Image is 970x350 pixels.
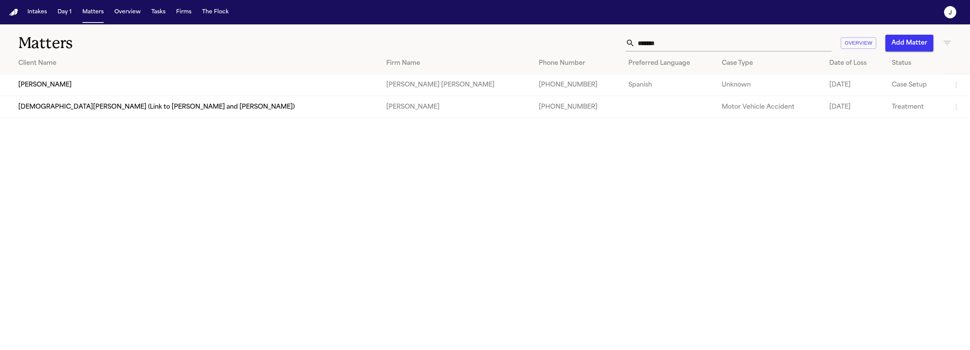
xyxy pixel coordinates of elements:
[539,59,616,68] div: Phone Number
[79,5,107,19] button: Matters
[173,5,194,19] button: Firms
[533,74,622,96] td: [PHONE_NUMBER]
[841,37,876,49] button: Overview
[386,59,526,68] div: Firm Name
[622,74,716,96] td: Spanish
[148,5,169,19] button: Tasks
[55,5,75,19] button: Day 1
[885,35,933,51] button: Add Matter
[716,96,823,118] td: Motor Vehicle Accident
[716,74,823,96] td: Unknown
[886,96,946,118] td: Treatment
[24,5,50,19] button: Intakes
[533,96,622,118] td: [PHONE_NUMBER]
[380,74,532,96] td: [PERSON_NAME] [PERSON_NAME]
[380,96,532,118] td: [PERSON_NAME]
[829,59,880,68] div: Date of Loss
[823,74,886,96] td: [DATE]
[18,34,300,53] h1: Matters
[892,59,939,68] div: Status
[199,5,232,19] button: The Flock
[18,59,374,68] div: Client Name
[823,96,886,118] td: [DATE]
[111,5,144,19] button: Overview
[722,59,817,68] div: Case Type
[9,9,18,16] img: Finch Logo
[9,9,18,16] a: Home
[628,59,710,68] div: Preferred Language
[886,74,946,96] td: Case Setup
